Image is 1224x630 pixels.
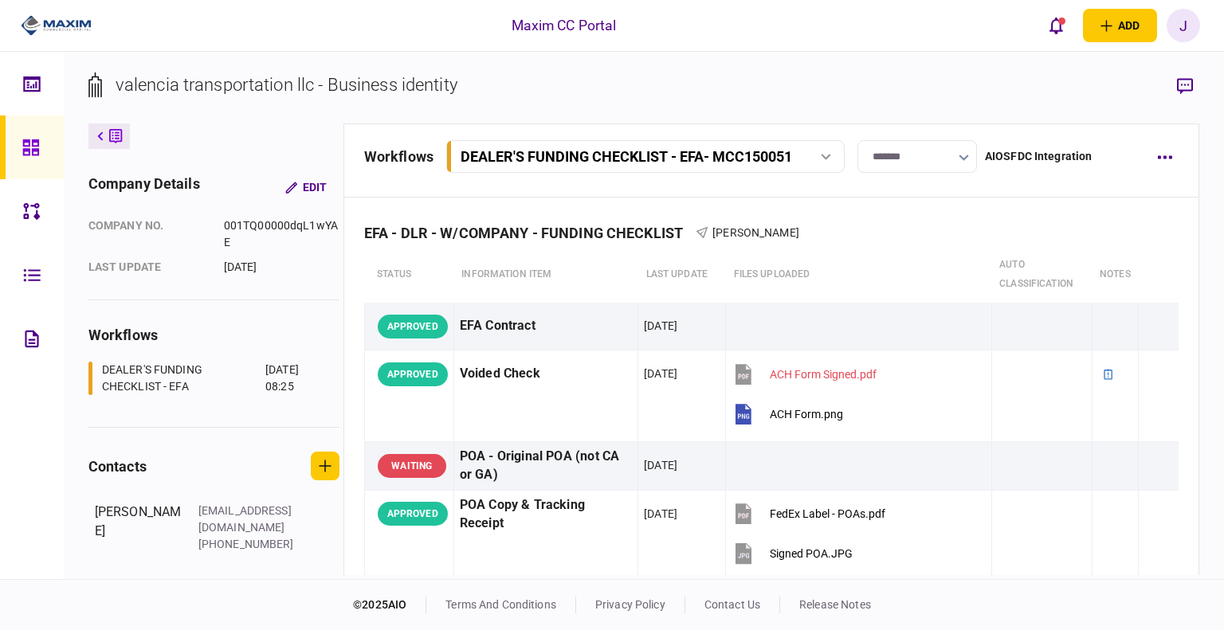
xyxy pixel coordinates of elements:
[732,396,843,432] button: ACH Form.png
[198,536,302,553] div: [PHONE_NUMBER]
[595,598,665,611] a: privacy policy
[644,318,677,334] div: [DATE]
[460,356,632,392] div: Voided Check
[364,247,453,303] th: status
[704,598,760,611] a: contact us
[364,225,696,241] div: EFA - DLR - W/COMPANY - FUNDING CHECKLIST
[88,362,320,395] a: DEALER'S FUNDING CHECKLIST - EFA[DATE] 08:25
[460,496,632,533] div: POA Copy & Tracking Receipt
[638,247,726,303] th: last update
[1083,9,1157,42] button: open adding identity options
[461,148,792,165] div: DEALER'S FUNDING CHECKLIST - EFA - MCC150051
[378,454,446,478] div: WAITING
[88,259,208,276] div: last update
[460,308,632,344] div: EFA Contract
[726,247,992,303] th: Files uploaded
[460,448,632,484] div: POA - Original POA (not CA or GA)
[88,456,147,477] div: contacts
[445,598,556,611] a: terms and conditions
[95,503,182,553] div: [PERSON_NAME]
[770,547,853,560] div: Signed POA.JPG
[985,148,1093,165] div: AIOSFDC Integration
[378,502,448,526] div: APPROVED
[21,14,92,37] img: client company logo
[224,259,339,276] div: [DATE]
[770,507,885,520] div: FedEx Label - POAs.pdf
[644,366,677,382] div: [DATE]
[102,362,261,395] div: DEALER'S FUNDING CHECKLIST - EFA
[378,362,448,386] div: APPROVED
[644,506,677,522] div: [DATE]
[273,173,339,202] button: Edit
[1167,9,1200,42] button: J
[732,536,853,572] button: Signed POA.JPG
[88,324,339,346] div: workflows
[265,362,320,395] div: [DATE] 08:25
[991,247,1092,303] th: auto classification
[88,217,208,251] div: company no.
[1040,9,1073,42] button: open notifications list
[446,140,845,173] button: DEALER'S FUNDING CHECKLIST - EFA- MCC150051
[732,496,885,532] button: FedEx Label - POAs.pdf
[224,217,339,251] div: 001TQ00000dqL1wYAE
[453,247,637,303] th: Information item
[378,315,448,338] div: APPROVED
[644,457,677,473] div: [DATE]
[364,146,433,167] div: workflows
[88,173,200,202] div: company details
[353,597,426,613] div: © 2025 AIO
[770,368,877,381] div: ACH Form Signed.pdf
[1092,247,1139,303] th: notes
[732,356,877,392] button: ACH Form Signed.pdf
[198,503,302,536] div: [EMAIL_ADDRESS][DOMAIN_NAME]
[116,72,457,98] div: valencia transportation llc - Business identity
[712,226,799,239] span: [PERSON_NAME]
[799,598,871,611] a: release notes
[512,15,617,36] div: Maxim CC Portal
[770,408,843,421] div: ACH Form.png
